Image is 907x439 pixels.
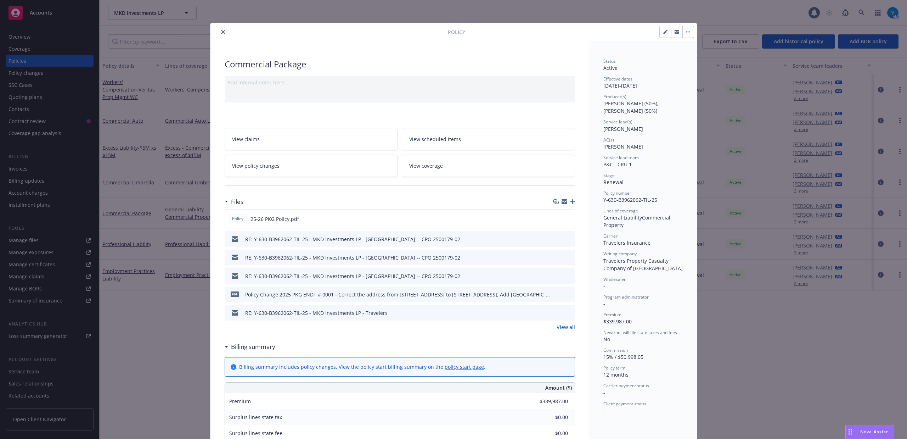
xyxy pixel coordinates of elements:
[231,216,245,222] span: Policy
[566,272,572,280] button: preview file
[603,347,628,353] span: Commission
[231,197,243,206] h3: Files
[603,233,618,239] span: Carrier
[557,323,575,331] a: View all
[846,425,855,439] div: Drag to move
[603,58,616,64] span: Status
[402,128,575,150] a: View scheduled items
[232,135,260,143] span: View claims
[227,79,572,86] div: Add internal notes here...
[554,254,560,261] button: download file
[603,76,632,82] span: Effective dates
[526,428,572,439] input: 0.00
[603,336,610,343] span: No
[603,208,638,214] span: Lines of coverage
[554,215,560,223] button: download file
[565,215,572,223] button: preview file
[245,235,460,243] div: RE: Y-630-B3962062-TIL-25 - MKD Investments LP - [GEOGRAPHIC_DATA] -- CPO 2500179-02
[603,294,649,300] span: Program administrator
[603,196,657,203] span: Y-630-B3962062-TIL-25
[603,126,643,132] span: [PERSON_NAME]
[229,430,282,437] span: Surplus lines state fee
[603,371,629,378] span: 12 months
[545,384,572,391] span: Amount ($)
[603,276,626,282] span: Wholesaler
[448,28,465,36] span: Policy
[231,342,275,351] h3: Billing summary
[526,412,572,423] input: 0.00
[603,389,605,396] span: -
[603,407,605,414] span: -
[860,429,888,435] span: Nova Assist
[603,214,672,228] span: Commercial Property
[603,119,632,125] span: Service lead(s)
[225,342,275,351] div: Billing summary
[566,254,572,261] button: preview file
[554,235,560,243] button: download file
[402,155,575,177] a: View coverage
[232,162,280,170] span: View policy changes
[603,312,621,318] span: Premium
[603,143,643,150] span: [PERSON_NAME]
[603,283,605,289] span: -
[225,155,398,177] a: View policy changes
[603,251,637,257] span: Writing company
[603,179,624,185] span: Renewal
[445,363,484,370] a: policy start page
[239,363,485,371] div: Billing summary includes policy changes. View the policy start billing summary on the .
[229,414,282,421] span: Surplus lines state tax
[231,291,239,297] span: pdf
[603,137,614,143] span: AC(s)
[245,309,388,317] div: RE: Y-630-B3962062-TIL-25 - MKD Investments LP - Travelers
[603,365,625,371] span: Policy term
[603,329,677,335] span: Newfront will file state taxes and fees
[409,135,461,143] span: View scheduled items
[603,383,649,389] span: Carrier payment status
[566,291,572,298] button: preview file
[225,128,398,150] a: View claims
[225,58,575,70] div: Commercial Package
[603,94,626,100] span: Producer(s)
[554,272,560,280] button: download file
[245,272,460,280] div: RE: Y-630-B3962062-TIL-25 - MKD Investments LP - [GEOGRAPHIC_DATA] -- CPO 2500179-02
[229,398,251,405] span: Premium
[603,190,631,196] span: Policy number
[566,309,572,317] button: preview file
[603,161,632,168] span: P&C - CRU 1
[566,235,572,243] button: preview file
[603,354,643,360] span: 15% / $50,998.05
[603,214,642,221] span: General Liability
[554,309,560,317] button: download file
[603,257,683,272] span: Travelers Property Casualty Company of [GEOGRAPHIC_DATA]
[245,291,552,298] div: Policy Change 2025 PKG ENDT # 0001 - Correct the address from [STREET_ADDRESS] to [STREET_ADDRESS...
[554,291,560,298] button: download file
[603,239,650,246] span: Travelers Insurance
[603,401,646,407] span: Client payment status
[225,197,243,206] div: Files
[603,100,660,114] span: [PERSON_NAME] (50%), [PERSON_NAME] (50%)
[603,155,639,161] span: Service lead team
[603,172,615,178] span: Stage
[409,162,443,170] span: View coverage
[845,425,894,439] button: Nova Assist
[219,28,227,36] button: close
[603,65,618,71] span: Active
[245,254,460,261] div: RE: Y-630-B3962062-TIL-25 - MKD Investments LP - [GEOGRAPHIC_DATA] -- CPO 2500179-02
[603,76,683,89] div: [DATE] - [DATE]
[603,318,632,325] span: $339,987.00
[603,300,605,307] span: -
[526,396,572,407] input: 0.00
[250,215,299,223] span: 25-26 PKG Policy.pdf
